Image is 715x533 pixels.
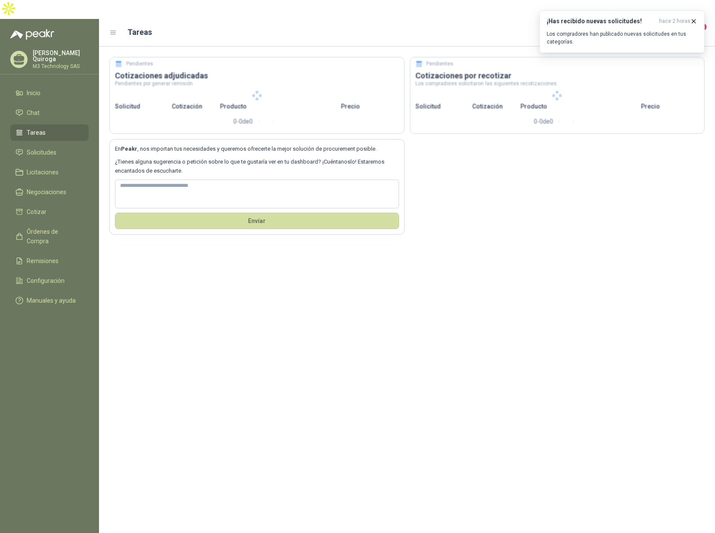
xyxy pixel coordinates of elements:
p: ¿Tienes alguna sugerencia o petición sobre lo que te gustaría ver en tu dashboard? ¡Cuéntanoslo! ... [115,158,399,175]
a: Tareas [10,124,89,141]
h3: ¡Has recibido nuevas solicitudes! [547,18,656,25]
span: Chat [27,108,40,118]
span: Manuales y ayuda [27,296,76,305]
p: Los compradores han publicado nuevas solicitudes en tus categorías. [547,30,697,46]
b: Peakr [121,146,137,152]
a: Chat [10,105,89,121]
a: Remisiones [10,253,89,269]
h1: Tareas [127,26,152,38]
a: Solicitudes [10,144,89,161]
img: Logo peakr [10,29,54,40]
span: Inicio [27,88,40,98]
button: 4 [689,25,705,40]
span: Tareas [27,128,46,137]
a: Manuales y ayuda [10,292,89,309]
a: Configuración [10,273,89,289]
p: M3 Technology SAS [33,64,89,69]
span: Cotizar [27,207,46,217]
span: Remisiones [27,256,59,266]
span: Solicitudes [27,148,56,157]
span: Configuración [27,276,65,285]
span: Licitaciones [27,167,59,177]
a: Órdenes de Compra [10,223,89,249]
button: Envíar [115,213,399,229]
a: Licitaciones [10,164,89,180]
span: Órdenes de Compra [27,227,80,246]
a: Negociaciones [10,184,89,200]
p: En , nos importan tus necesidades y queremos ofrecerte la mejor solución de procurement posible. [115,145,399,153]
p: [PERSON_NAME] Quiroga [33,50,89,62]
button: ¡Has recibido nuevas solicitudes!hace 2 horas Los compradores han publicado nuevas solicitudes en... [539,10,705,53]
span: Negociaciones [27,187,66,197]
a: Cotizar [10,204,89,220]
a: Inicio [10,85,89,101]
span: hace 2 horas [659,18,690,25]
